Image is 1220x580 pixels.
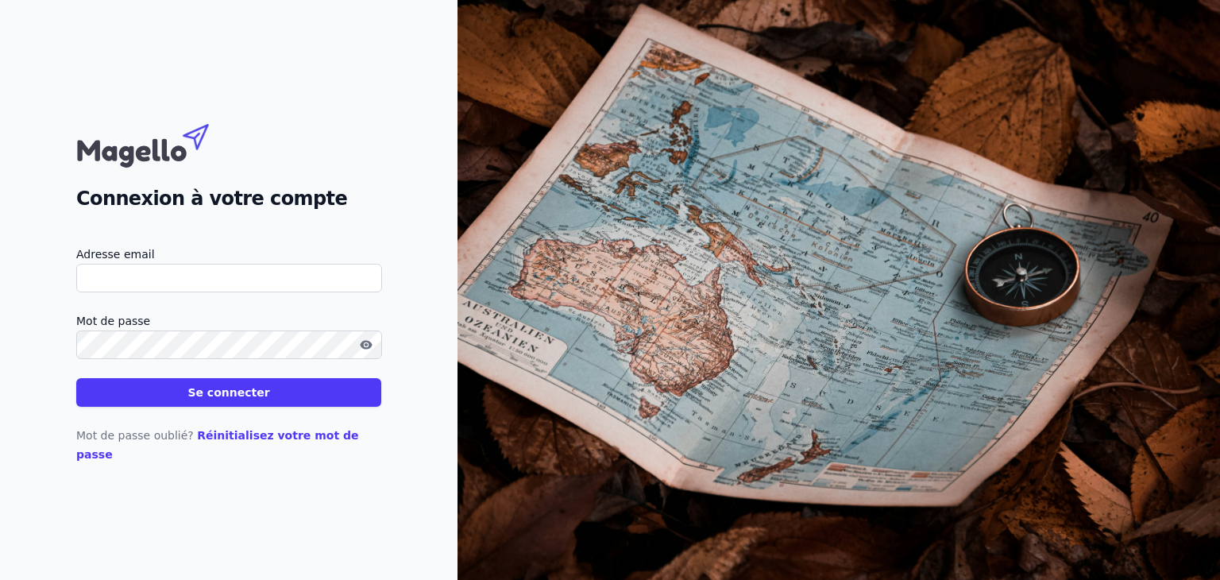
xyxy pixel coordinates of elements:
button: Se connecter [76,378,381,407]
a: Réinitialisez votre mot de passe [76,429,359,461]
h2: Connexion à votre compte [76,184,381,213]
label: Mot de passe [76,311,381,331]
img: Magello [76,116,243,172]
p: Mot de passe oublié? [76,426,381,464]
label: Adresse email [76,245,381,264]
